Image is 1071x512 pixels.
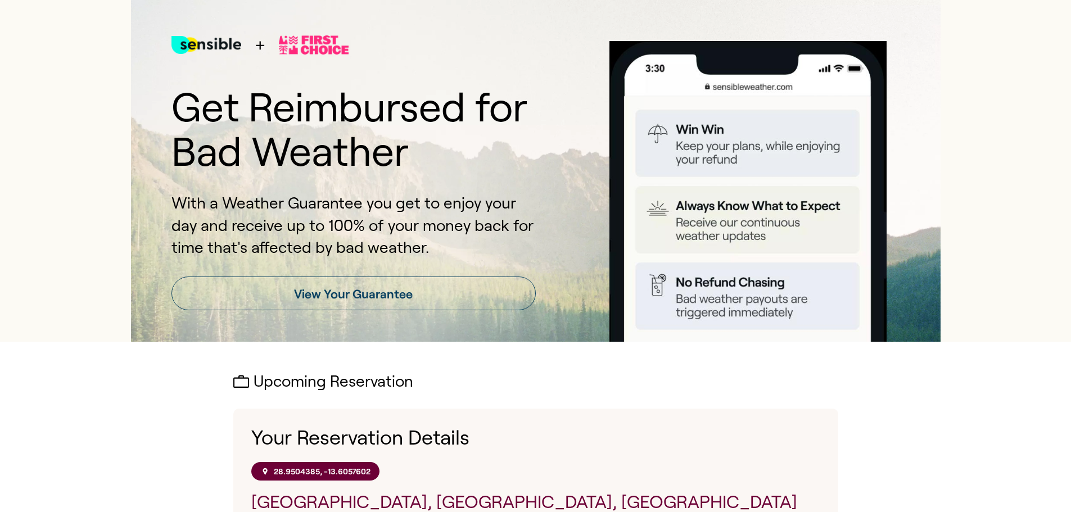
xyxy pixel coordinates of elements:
p: With a Weather Guarantee you get to enjoy your day and receive up to 100% of your money back for ... [171,192,536,259]
span: + [255,33,265,58]
img: test for bg [171,22,241,67]
p: 28.9504385, -13.6057602 [274,466,370,476]
h2: Upcoming Reservation [233,373,838,391]
img: Product box [596,41,900,342]
a: View Your Guarantee [171,277,536,310]
h1: Your Reservation Details [251,427,820,449]
h1: Get Reimbursed for Bad Weather [171,85,536,174]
